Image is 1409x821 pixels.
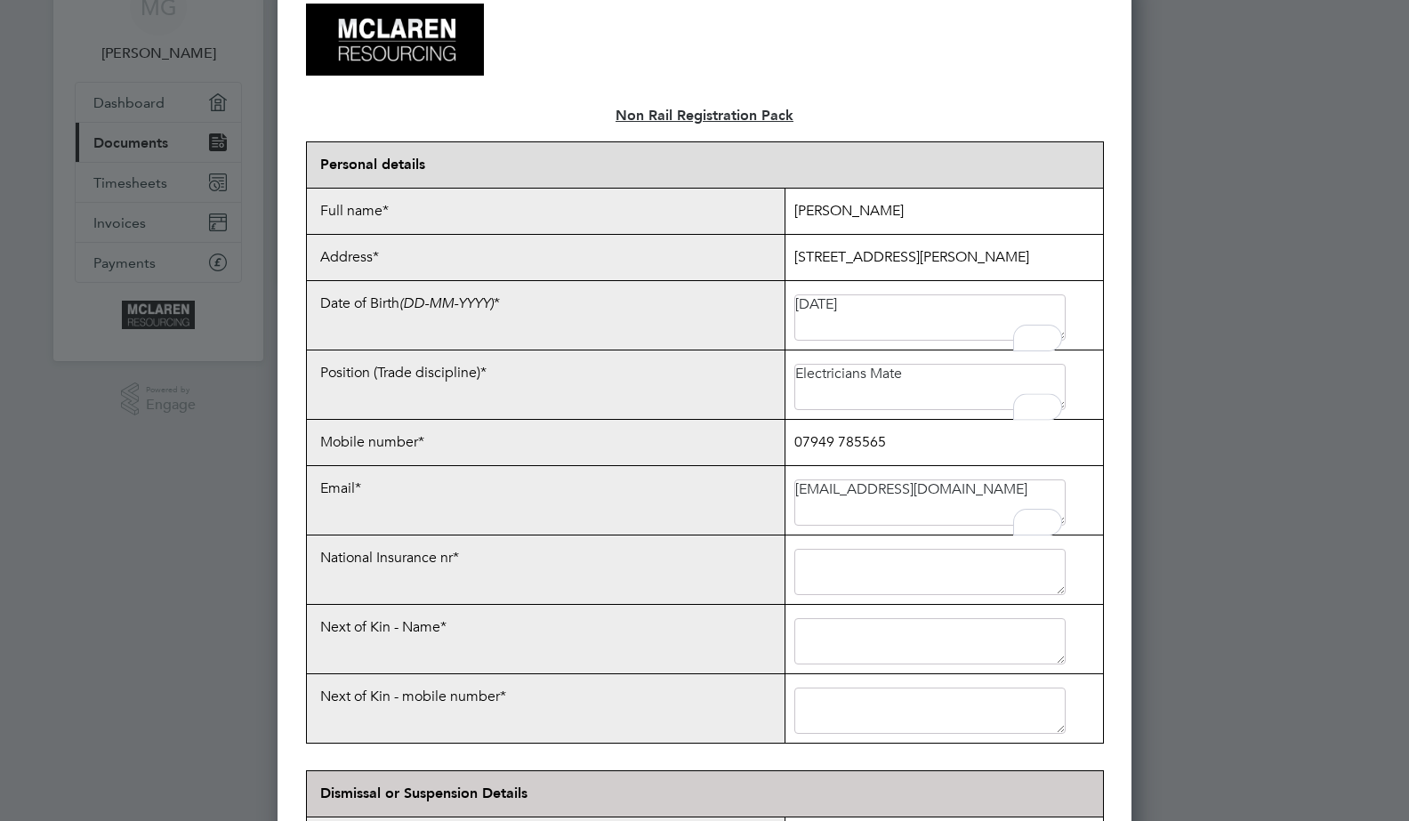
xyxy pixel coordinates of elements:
[794,479,1067,526] textarea: To enrich screen reader interactions, please activate Accessibility in Grammarly extension settings
[316,290,776,318] p: Date of Birth *
[320,785,527,801] b: Dismissal or Suspension Details
[316,197,776,225] p: Full name*
[794,294,1067,341] textarea: To enrich screen reader interactions, please activate Accessibility in Grammarly extension settings
[316,244,776,271] p: Address*
[785,189,1103,235] td: [PERSON_NAME]
[316,544,776,572] p: National Insurance nr*
[785,235,1103,281] td: [STREET_ADDRESS][PERSON_NAME]
[320,156,425,173] b: Personal details
[316,475,776,503] p: Email*
[316,359,776,387] p: Position (Trade discipline)*
[399,294,494,312] i: (DD-MM-YYYY)
[616,107,793,124] u: Non Rail Registration Pack
[316,429,776,456] p: Mobile number*
[794,364,1067,410] textarea: To enrich screen reader interactions, please activate Accessibility in Grammarly extension settings
[785,419,1103,465] td: 07949 785565
[316,683,776,711] p: Next of Kin - mobile number*
[306,4,484,76] img: mclaren-logo-remittance.png
[316,614,776,641] p: Next of Kin - Name*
